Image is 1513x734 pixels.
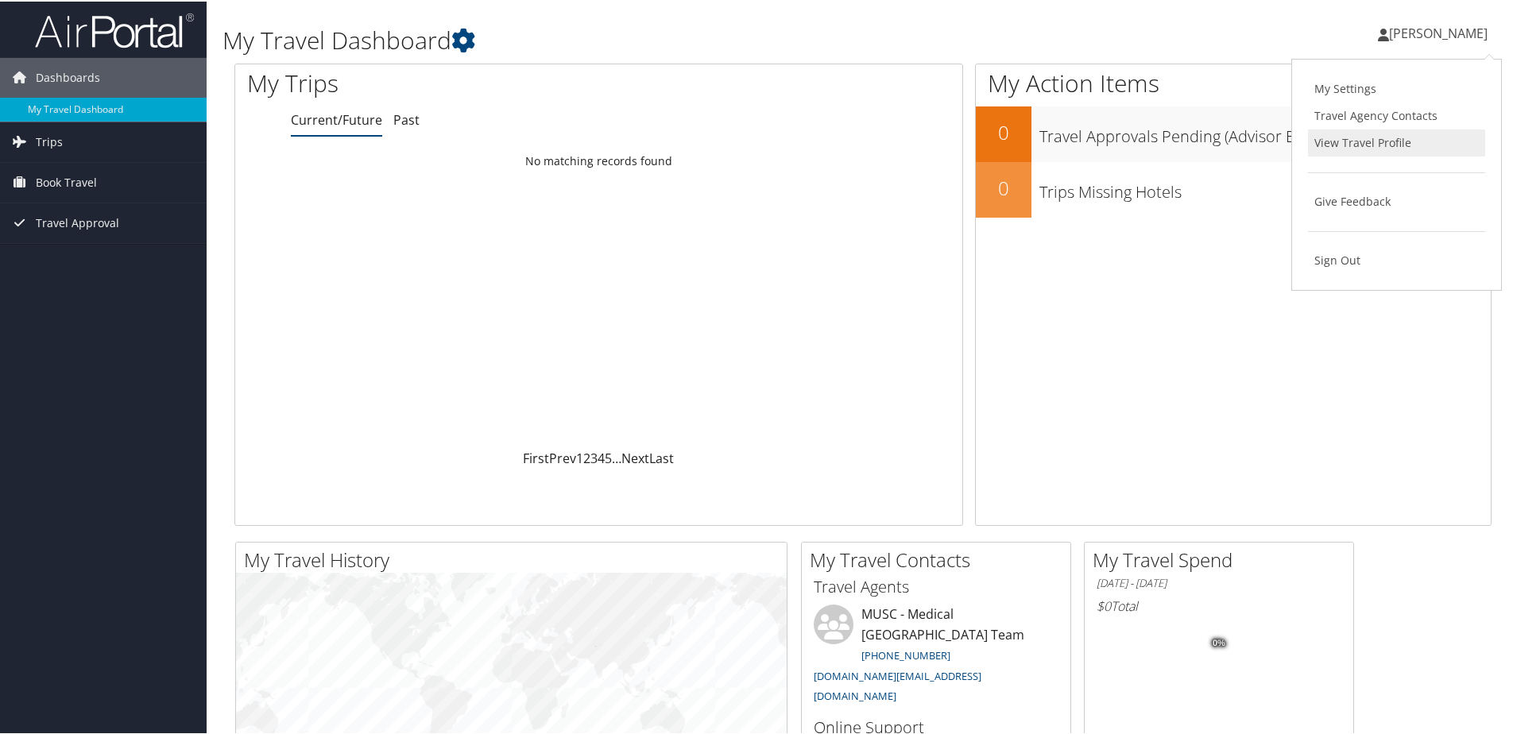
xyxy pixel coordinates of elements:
a: 2 [583,448,590,466]
h2: My Travel Spend [1093,545,1353,572]
h1: My Trips [247,65,648,99]
h3: Travel Agents [814,574,1058,597]
a: [PHONE_NUMBER] [861,647,950,661]
a: Prev [549,448,576,466]
li: MUSC - Medical [GEOGRAPHIC_DATA] Team [806,603,1066,709]
tspan: 0% [1213,637,1225,647]
h2: My Travel Contacts [810,545,1070,572]
a: [DOMAIN_NAME][EMAIL_ADDRESS][DOMAIN_NAME] [814,667,981,702]
a: Travel Agency Contacts [1308,101,1485,128]
a: 5 [605,448,612,466]
a: My Settings [1308,74,1485,101]
span: Travel Approval [36,202,119,241]
span: $0 [1097,596,1111,613]
a: 4 [598,448,605,466]
h6: Total [1097,596,1341,613]
h3: Travel Approvals Pending (Advisor Booked) [1039,116,1491,146]
a: 0Trips Missing Hotels [976,160,1491,216]
a: Current/Future [291,110,382,127]
a: Next [621,448,649,466]
a: 1 [576,448,583,466]
a: Last [649,448,674,466]
h2: My Travel History [244,545,787,572]
h1: My Travel Dashboard [222,22,1077,56]
a: Give Feedback [1308,187,1485,214]
span: Trips [36,121,63,160]
td: No matching records found [235,145,962,174]
span: [PERSON_NAME] [1389,23,1488,41]
h2: 0 [976,173,1031,200]
img: airportal-logo.png [35,10,194,48]
a: First [523,448,549,466]
a: View Travel Profile [1308,128,1485,155]
span: … [612,448,621,466]
a: Past [393,110,420,127]
h6: [DATE] - [DATE] [1097,574,1341,589]
h1: My Action Items [976,65,1491,99]
a: [PERSON_NAME] [1378,8,1503,56]
h2: 0 [976,118,1031,145]
a: Sign Out [1308,245,1485,272]
span: Dashboards [36,56,100,96]
span: Book Travel [36,161,97,201]
h3: Trips Missing Hotels [1039,172,1491,202]
a: 0Travel Approvals Pending (Advisor Booked) [976,105,1491,160]
a: 3 [590,448,598,466]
